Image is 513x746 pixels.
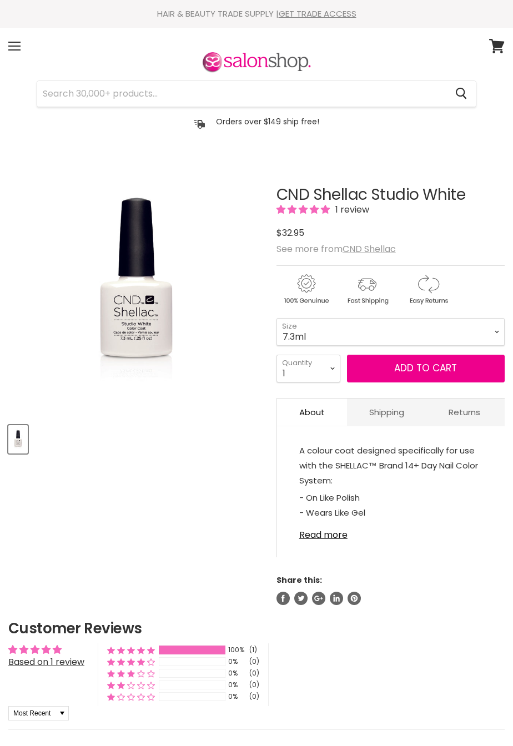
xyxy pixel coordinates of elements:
[394,361,457,375] span: Add to cart
[276,355,340,382] select: Quantity
[37,80,476,107] form: Product
[37,81,446,107] input: Search
[8,159,264,414] div: CND Shellac Studio White image. Click or Scroll to Zoom.
[347,355,505,382] button: Add to cart
[228,646,246,655] div: 100%
[279,8,356,19] a: GET TRADE ACCESS
[343,243,396,255] a: CND Shellac
[426,399,502,426] a: Returns
[347,399,426,426] a: Shipping
[338,273,396,306] img: shipping.gif
[276,186,505,204] h1: CND Shellac Studio White
[7,422,265,453] div: Product thumbnails
[399,273,457,306] img: returns.gif
[8,425,28,453] button: CND Shellac Studio White
[276,226,304,239] span: $32.95
[276,203,332,216] span: 5.00 stars
[332,203,369,216] span: 1 review
[9,426,27,452] img: CND Shellac Studio White
[276,574,322,586] span: Share this:
[249,646,257,655] div: (1)
[276,575,505,605] aside: Share this:
[8,643,84,656] div: Average rating is 5.00 stars
[8,618,505,638] h2: Customer Reviews
[8,656,84,668] a: Based on 1 review
[8,706,69,720] select: Sort dropdown
[299,490,482,552] p: - On Like Polish - Wears Like Gel - Off in Minutes - No Nail Damage*
[276,273,335,306] img: genuine.gif
[107,646,155,655] div: 100% (1) reviews with 5 star rating
[277,399,347,426] a: About
[299,523,482,540] a: Read more
[216,117,319,127] p: Orders over $149 ship free!
[276,243,396,255] span: See more from
[299,443,482,490] p: A colour coat designed specifically for use with the SHELLAC™ Brand 14+ Day Nail Color System:
[446,81,476,107] button: Search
